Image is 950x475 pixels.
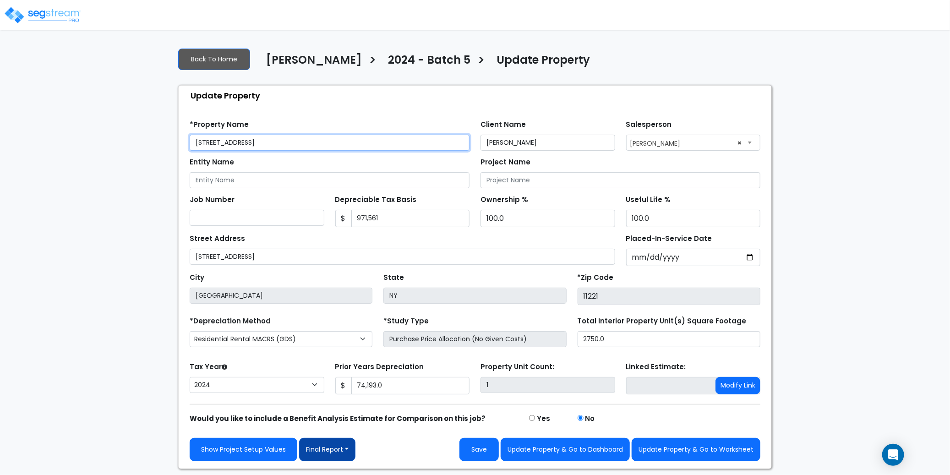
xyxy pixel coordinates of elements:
[480,172,760,188] input: Project Name
[578,316,747,327] label: Total Interior Property Unit(s) Square Footage
[190,135,470,151] input: Property Name
[335,195,417,205] label: Depreciable Tax Basis
[335,210,352,227] span: $
[501,438,630,461] button: Update Property & Go to Dashboard
[351,377,470,394] input: 0.00
[381,54,470,73] a: 2024 - Batch 5
[626,210,761,227] input: Depreciation
[335,377,352,394] span: $
[388,54,470,69] h4: 2024 - Batch 5
[190,249,615,265] input: Street Address
[737,136,742,149] span: ×
[299,438,355,461] button: Final Report
[626,195,671,205] label: Useful Life %
[4,6,82,24] img: logo_pro_r.png
[190,120,249,130] label: *Property Name
[490,54,590,73] a: Update Property
[578,273,614,283] label: *Zip Code
[626,362,686,372] label: Linked Estimate:
[585,414,595,424] label: No
[190,316,271,327] label: *Depreciation Method
[190,172,470,188] input: Entity Name
[480,157,530,168] label: Project Name
[383,273,404,283] label: State
[626,120,672,130] label: Salesperson
[351,210,470,227] input: 0.00
[626,135,761,151] span: Asher Fried
[190,234,245,244] label: Street Address
[537,414,550,424] label: Yes
[190,157,234,168] label: Entity Name
[882,444,904,466] div: Open Intercom Messenger
[190,362,227,372] label: Tax Year
[497,54,590,69] h4: Update Property
[190,195,235,205] label: Job Number
[480,377,615,393] input: Building Count
[178,49,250,70] a: Back To Home
[480,195,528,205] label: Ownership %
[383,316,429,327] label: *Study Type
[578,331,760,347] input: total square foot
[259,54,362,73] a: [PERSON_NAME]
[266,54,362,69] h4: [PERSON_NAME]
[578,288,760,305] input: Zip Code
[626,234,712,244] label: Placed-In-Service Date
[632,438,760,461] button: Update Property & Go to Worksheet
[480,362,554,372] label: Property Unit Count:
[627,135,760,150] span: Asher Fried
[715,377,760,394] button: Modify Link
[369,53,377,71] h3: >
[480,210,615,227] input: Ownership
[480,120,526,130] label: Client Name
[335,362,424,372] label: Prior Years Depreciation
[459,438,499,461] button: Save
[190,414,486,423] strong: Would you like to include a Benefit Analysis Estimate for Comparison on this job?
[480,135,615,151] input: Client Name
[477,53,485,71] h3: >
[190,438,297,461] a: Show Project Setup Values
[190,273,204,283] label: City
[183,86,771,105] div: Update Property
